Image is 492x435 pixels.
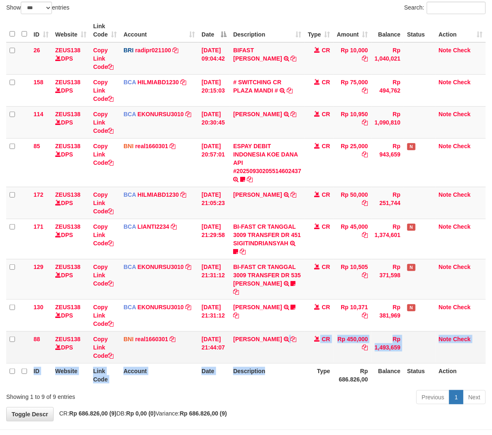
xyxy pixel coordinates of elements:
a: ESPAY DEBIT INDONESIA KOE DANA API #20250930205514602437 [233,143,301,174]
a: Note [439,304,452,310]
td: [DATE] 21:31:12 [198,299,230,331]
td: DPS [52,219,90,259]
td: Rp 45,000 [334,219,371,259]
a: Note [439,191,452,198]
a: Toggle Descr [6,407,54,421]
a: BI-FAST CR TANGGAL 3009 TRANSFER DR 535 [PERSON_NAME] [233,264,301,287]
th: Amount: activate to sort column ascending [334,19,371,42]
th: Date: activate to sort column descending [198,19,230,42]
td: Rp 251,744 [371,187,404,219]
a: Copy Link Code [93,191,113,215]
span: BCA [123,264,136,270]
a: Note [439,143,452,149]
a: Check [453,79,471,86]
span: 171 [34,223,43,230]
span: BCA [123,223,136,230]
td: [DATE] 20:15:03 [198,74,230,106]
a: Copy Rp 450,000 to clipboard [362,344,368,351]
a: ZEUS138 [55,47,81,54]
a: Copy EKONURSU3010 to clipboard [185,111,191,117]
a: Copy Link Code [93,264,113,287]
td: Rp 10,371 [334,299,371,331]
span: CR [322,223,330,230]
a: HILMIABD1230 [138,79,179,86]
strong: Rp 0,00 (0) [126,410,156,417]
strong: Rp 686.826,00 (9) [69,410,117,417]
a: Copy Rp 10,000 to clipboard [362,55,368,62]
span: BNI [123,336,133,342]
span: CR [322,264,330,270]
span: 158 [34,79,43,86]
a: 1 [449,390,463,404]
td: [DATE] 21:44:07 [198,331,230,363]
th: Balance [371,19,404,42]
span: CR [322,304,330,310]
a: Copy Link Code [93,111,113,134]
td: [DATE] 21:31:12 [198,259,230,299]
td: Rp 494,762 [371,74,404,106]
a: Copy DIDI MULYADI to clipboard [291,191,297,198]
a: [PERSON_NAME] [233,304,282,310]
a: Copy DANIL FEBRIANSYAH to clipboard [233,312,239,319]
td: DPS [52,74,90,106]
td: Rp 10,950 [334,106,371,138]
span: 85 [34,143,40,149]
a: Copy HILMIABD1230 to clipboard [180,79,186,86]
td: DPS [52,138,90,187]
select: Showentries [21,2,52,14]
a: Note [439,79,452,86]
a: [PERSON_NAME] [233,336,282,342]
a: Check [453,264,471,270]
a: Copy Link Code [93,304,113,327]
td: DPS [52,106,90,138]
a: real1660301 [135,143,168,149]
td: DPS [52,42,90,75]
a: Check [453,191,471,198]
a: Check [453,143,471,149]
a: HILMIABD1230 [138,191,179,198]
th: Balance [371,363,404,387]
td: DPS [52,331,90,363]
span: 114 [34,111,43,117]
span: 26 [34,47,40,54]
span: BRI [123,47,133,54]
span: Has Note [407,264,416,271]
th: Type: activate to sort column ascending [305,19,334,42]
span: CR [322,143,330,149]
td: [DATE] 09:04:42 [198,42,230,75]
a: Copy real1660301 to clipboard [170,336,176,342]
td: [DATE] 20:30:45 [198,106,230,138]
a: ZEUS138 [55,223,81,230]
a: ZEUS138 [55,143,81,149]
a: Copy Rp 10,505 to clipboard [362,272,368,279]
th: ID: activate to sort column ascending [30,19,52,42]
a: Previous [416,390,450,404]
td: Rp 381,969 [371,299,404,331]
th: Description [230,363,305,387]
a: Note [439,336,452,342]
a: Copy Link Code [93,143,113,166]
a: Note [439,111,452,117]
a: EKONURSU3010 [138,304,184,310]
span: CR [322,191,330,198]
a: Note [439,223,452,230]
a: radipr021100 [135,47,171,54]
a: Copy Link Code [93,47,113,70]
a: Copy BI-FAST CR TANGGAL 3009 TRANSFER DR 451 SIGITINDRIANSYAH to clipboard [240,248,246,255]
th: Website: activate to sort column ascending [52,19,90,42]
th: Account: activate to sort column ascending [120,19,198,42]
a: Copy Rp 25,000 to clipboard [362,151,368,158]
a: Copy Rp 10,371 to clipboard [362,312,368,319]
td: Rp 371,598 [371,259,404,299]
td: Rp 10,000 [334,42,371,75]
a: ZEUS138 [55,191,81,198]
td: Rp 10,505 [334,259,371,299]
a: [PERSON_NAME] [233,191,282,198]
span: CR [322,336,330,342]
td: Rp 943,659 [371,138,404,187]
a: BIFAST [PERSON_NAME] [233,47,282,62]
th: Account [120,363,198,387]
a: EKONURSU3010 [138,264,184,270]
a: BI-FAST CR TANGGAL 3009 TRANSFER DR 451 SIGITINDRIANSYAH [233,223,301,247]
span: BCA [123,79,136,86]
